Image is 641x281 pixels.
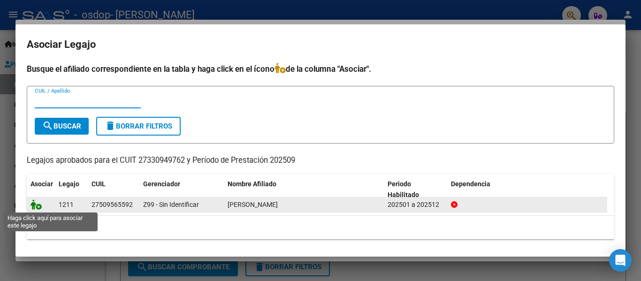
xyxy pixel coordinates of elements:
span: 1211 [59,201,74,208]
datatable-header-cell: CUIL [88,174,139,205]
datatable-header-cell: Asociar [27,174,55,205]
div: 202501 a 202512 [388,199,443,210]
div: 1 registros [27,216,614,239]
datatable-header-cell: Gerenciador [139,174,224,205]
span: Gerenciador [143,180,180,188]
datatable-header-cell: Nombre Afiliado [224,174,384,205]
p: Legajos aprobados para el CUIT 27330949762 y Período de Prestación 202509 [27,155,614,167]
div: Open Intercom Messenger [609,249,632,272]
h4: Busque el afiliado correspondiente en la tabla y haga click en el ícono de la columna "Asociar". [27,63,614,75]
button: Buscar [35,118,89,135]
span: Periodo Habilitado [388,180,419,198]
span: Z99 - Sin Identificar [143,201,199,208]
datatable-header-cell: Legajo [55,174,88,205]
span: Buscar [42,122,81,130]
h2: Asociar Legajo [27,36,614,53]
span: Borrar Filtros [105,122,172,130]
span: Dependencia [451,180,490,188]
span: Asociar [31,180,53,188]
span: RODRIGUEZ MORENA GUADALUPE [228,201,278,208]
span: CUIL [92,180,106,188]
mat-icon: delete [105,120,116,131]
span: Legajo [59,180,79,188]
button: Borrar Filtros [96,117,181,136]
div: 27509565592 [92,199,133,210]
mat-icon: search [42,120,53,131]
span: Nombre Afiliado [228,180,276,188]
datatable-header-cell: Periodo Habilitado [384,174,447,205]
datatable-header-cell: Dependencia [447,174,607,205]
